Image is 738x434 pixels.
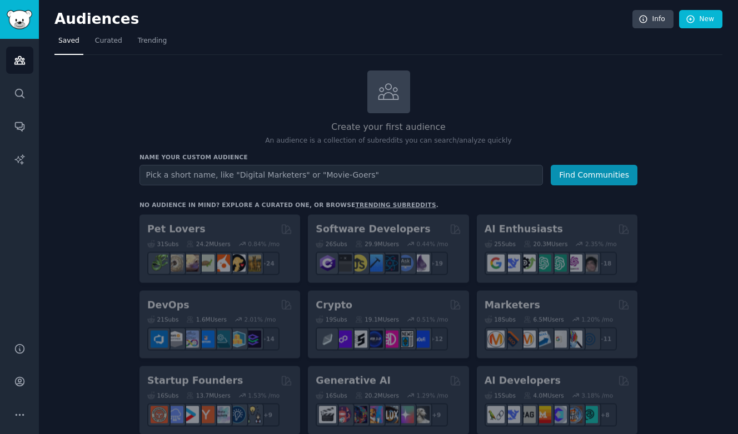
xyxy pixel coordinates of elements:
[503,406,520,423] img: DeepSeek
[518,255,536,272] img: AItoolsCatalog
[244,330,261,347] img: PlatformEngineers
[166,330,183,347] img: AWS_Certified_Experts
[485,240,516,248] div: 25 Sub s
[425,403,448,426] div: + 9
[679,10,722,29] a: New
[534,330,551,347] img: Emailmarketing
[256,251,280,275] div: + 24
[335,255,352,272] img: software
[350,255,367,272] img: learnjavascript
[316,298,352,312] h2: Crypto
[485,374,561,388] h2: AI Developers
[54,11,632,28] h2: Audiences
[91,32,126,55] a: Curated
[594,251,617,275] div: + 18
[151,330,168,347] img: azuredevops
[54,32,83,55] a: Saved
[319,330,336,347] img: ethfinance
[186,316,227,324] div: 1.6M Users
[518,330,536,347] img: AskMarketing
[485,391,516,399] div: 15 Sub s
[147,298,190,312] h2: DevOps
[147,240,178,248] div: 31 Sub s
[139,120,637,134] h2: Create your first audience
[213,255,230,272] img: cockatiel
[366,406,383,423] img: sdforall
[335,330,352,347] img: 0xPolygon
[256,327,280,351] div: + 14
[139,201,438,209] div: No audience in mind? Explore a curated one, or browse .
[523,240,567,248] div: 20.3M Users
[134,32,171,55] a: Trending
[518,406,536,423] img: Rag
[197,255,215,272] img: turtle
[147,223,206,236] h2: Pet Lovers
[248,240,280,248] div: 0.84 % /mo
[316,391,347,399] div: 16 Sub s
[186,240,230,248] div: 24.2M Users
[316,374,391,388] h2: Generative AI
[503,255,520,272] img: DeepSeek
[58,36,79,46] span: Saved
[166,255,183,272] img: ballpython
[581,255,598,272] img: ArtificalIntelligence
[366,255,383,272] img: iOSProgramming
[245,316,276,324] div: 2.01 % /mo
[147,316,178,324] div: 21 Sub s
[350,330,367,347] img: ethstaker
[412,330,430,347] img: defi_
[319,255,336,272] img: csharp
[228,330,246,347] img: aws_cdk
[213,330,230,347] img: platformengineering
[487,406,505,423] img: LangChain
[565,406,582,423] img: llmops
[412,255,430,272] img: elixir
[397,255,414,272] img: AskComputerScience
[534,406,551,423] img: MistralAI
[213,406,230,423] img: indiehackers
[632,10,674,29] a: Info
[485,298,540,312] h2: Marketers
[228,406,246,423] img: Entrepreneurship
[166,406,183,423] img: SaaS
[139,153,637,161] h3: Name your custom audience
[316,223,430,236] h2: Software Developers
[182,255,199,272] img: leopardgeckos
[366,330,383,347] img: web3
[417,316,448,324] div: 0.51 % /mo
[244,255,261,272] img: dogbreed
[350,406,367,423] img: deepdream
[381,255,398,272] img: reactnative
[485,223,563,236] h2: AI Enthusiasts
[182,406,199,423] img: startup
[581,406,598,423] img: AIDevelopersSociety
[417,391,448,399] div: 1.29 % /mo
[319,406,336,423] img: aivideo
[355,391,399,399] div: 20.2M Users
[228,255,246,272] img: PetAdvice
[397,330,414,347] img: CryptoNews
[151,255,168,272] img: herpetology
[355,316,399,324] div: 19.1M Users
[417,240,448,248] div: 0.44 % /mo
[581,316,613,324] div: 1.20 % /mo
[551,165,637,185] button: Find Communities
[565,330,582,347] img: MarketingResearch
[534,255,551,272] img: chatgpt_promptDesign
[197,330,215,347] img: DevOpsLinks
[485,316,516,324] div: 18 Sub s
[147,374,243,388] h2: Startup Founders
[256,403,280,426] div: + 9
[523,316,564,324] div: 6.5M Users
[197,406,215,423] img: ycombinator
[139,136,637,146] p: An audience is a collection of subreddits you can search/analyze quickly
[550,406,567,423] img: OpenSourceAI
[381,406,398,423] img: FluxAI
[138,36,167,46] span: Trending
[95,36,122,46] span: Curated
[581,330,598,347] img: OnlineMarketing
[487,255,505,272] img: GoogleGeminiAI
[316,316,347,324] div: 19 Sub s
[585,240,617,248] div: 2.35 % /mo
[381,330,398,347] img: defiblockchain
